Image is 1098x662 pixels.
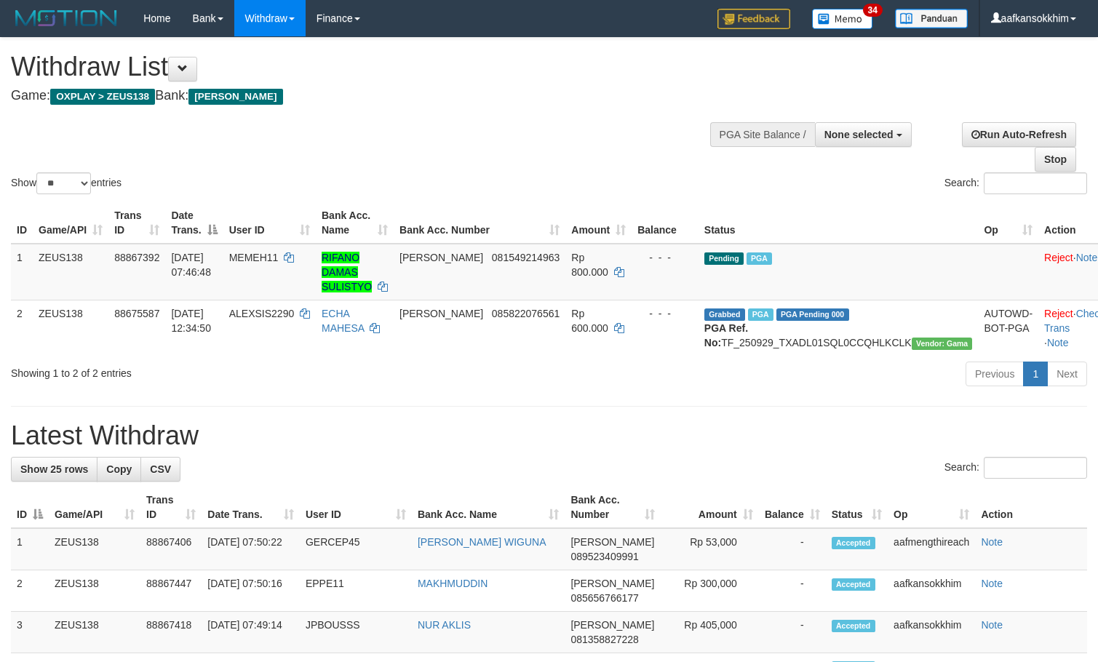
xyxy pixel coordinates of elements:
td: 88867447 [140,570,202,612]
th: Trans ID: activate to sort column ascending [140,487,202,528]
div: Showing 1 to 2 of 2 entries [11,360,447,380]
label: Search: [944,172,1087,194]
input: Search: [984,457,1087,479]
th: Bank Acc. Number: activate to sort column ascending [565,487,661,528]
td: ZEUS138 [49,570,140,612]
span: [PERSON_NAME] [570,536,654,548]
td: 88867418 [140,612,202,653]
td: - [759,570,826,612]
th: ID [11,202,33,244]
span: PGA Pending [776,308,849,321]
td: AUTOWD-BOT-PGA [978,300,1038,356]
th: Bank Acc. Name: activate to sort column ascending [412,487,565,528]
td: 3 [11,612,49,653]
a: Note [1076,252,1098,263]
div: PGA Site Balance / [710,122,815,147]
th: Op: activate to sort column ascending [978,202,1038,244]
th: Balance: activate to sort column ascending [759,487,826,528]
td: Rp 53,000 [661,528,758,570]
span: Accepted [832,578,875,591]
a: MAKHMUDDIN [418,578,488,589]
th: Amount: activate to sort column ascending [565,202,632,244]
td: EPPE11 [300,570,412,612]
td: aafmengthireach [888,528,975,570]
th: Status: activate to sort column ascending [826,487,888,528]
a: Reject [1044,308,1073,319]
a: Note [1047,337,1069,348]
a: 1 [1023,362,1048,386]
td: ZEUS138 [33,244,108,300]
th: User ID: activate to sort column ascending [300,487,412,528]
span: Grabbed [704,308,745,321]
a: CSV [140,457,180,482]
span: Rp 600.000 [571,308,608,334]
th: User ID: activate to sort column ascending [223,202,316,244]
td: ZEUS138 [33,300,108,356]
span: Copy [106,463,132,475]
a: NUR AKLIS [418,619,471,631]
span: Vendor URL: https://trx31.1velocity.biz [912,338,973,350]
span: Show 25 rows [20,463,88,475]
span: Copy 085656766177 to clipboard [570,592,638,604]
span: Pending [704,252,744,265]
td: ZEUS138 [49,612,140,653]
td: 1 [11,528,49,570]
th: Action [975,487,1087,528]
label: Show entries [11,172,122,194]
th: Balance [632,202,699,244]
a: RIFANO DAMAS SULISTYO [322,252,372,292]
th: Op: activate to sort column ascending [888,487,975,528]
td: TF_250929_TXADL01SQL0CCQHLKCLK [699,300,979,356]
span: [DATE] 07:46:48 [171,252,211,278]
a: Note [981,536,1003,548]
img: MOTION_logo.png [11,7,122,29]
span: None selected [824,129,894,140]
th: Bank Acc. Name: activate to sort column ascending [316,202,394,244]
b: PGA Ref. No: [704,322,748,348]
span: Copy 081358827228 to clipboard [570,634,638,645]
th: Status [699,202,979,244]
img: Feedback.jpg [717,9,790,29]
a: Reject [1044,252,1073,263]
h1: Withdraw List [11,52,717,81]
span: [PERSON_NAME] [399,252,483,263]
th: Date Trans.: activate to sort column ascending [202,487,300,528]
td: 2 [11,300,33,356]
input: Search: [984,172,1087,194]
span: Accepted [832,620,875,632]
img: panduan.png [895,9,968,28]
td: aafkansokkhim [888,570,975,612]
th: Date Trans.: activate to sort column descending [165,202,223,244]
span: CSV [150,463,171,475]
td: [DATE] 07:50:16 [202,570,300,612]
a: Run Auto-Refresh [962,122,1076,147]
select: Showentries [36,172,91,194]
a: Note [981,578,1003,589]
h1: Latest Withdraw [11,421,1087,450]
th: ID: activate to sort column descending [11,487,49,528]
span: OXPLAY > ZEUS138 [50,89,155,105]
label: Search: [944,457,1087,479]
a: Copy [97,457,141,482]
span: MEMEH11 [229,252,279,263]
a: Show 25 rows [11,457,98,482]
td: aafkansokkhim [888,612,975,653]
a: [PERSON_NAME] WIGUNA [418,536,546,548]
button: None selected [815,122,912,147]
td: - [759,528,826,570]
img: Button%20Memo.svg [812,9,873,29]
h4: Game: Bank: [11,89,717,103]
span: Copy 085822076561 to clipboard [492,308,560,319]
td: 2 [11,570,49,612]
th: Game/API: activate to sort column ascending [33,202,108,244]
div: - - - [637,250,693,265]
span: 88867392 [114,252,159,263]
span: [PERSON_NAME] [399,308,483,319]
div: - - - [637,306,693,321]
th: Trans ID: activate to sort column ascending [108,202,165,244]
td: JPBOUSSS [300,612,412,653]
span: Accepted [832,537,875,549]
span: [PERSON_NAME] [570,619,654,631]
span: Copy 081549214963 to clipboard [492,252,560,263]
td: 1 [11,244,33,300]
